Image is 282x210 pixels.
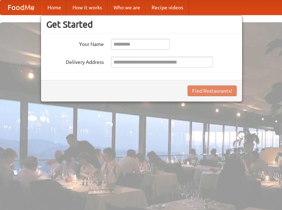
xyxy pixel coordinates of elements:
[46,19,237,30] h3: Get Started
[46,39,104,48] label: Your Name
[146,0,189,15] a: Recipe videos
[67,0,108,15] a: How it works
[188,85,237,96] button: Find Restaurants!
[108,0,146,15] a: Who we are
[42,0,67,15] a: Home
[0,0,42,15] a: FoodMe
[46,57,104,66] label: Delivery Address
